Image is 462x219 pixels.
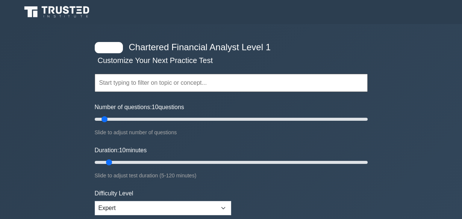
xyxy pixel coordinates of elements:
label: Difficulty Level [95,189,133,198]
div: Slide to adjust number of questions [95,128,368,137]
span: 10 [152,104,159,110]
span: 10 [119,147,126,153]
h4: Chartered Financial Analyst Level 1 [126,42,331,53]
label: Duration: minutes [95,146,147,155]
label: Number of questions: questions [95,103,184,112]
div: Slide to adjust test duration (5-120 minutes) [95,171,368,180]
input: Start typing to filter on topic or concept... [95,74,368,92]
